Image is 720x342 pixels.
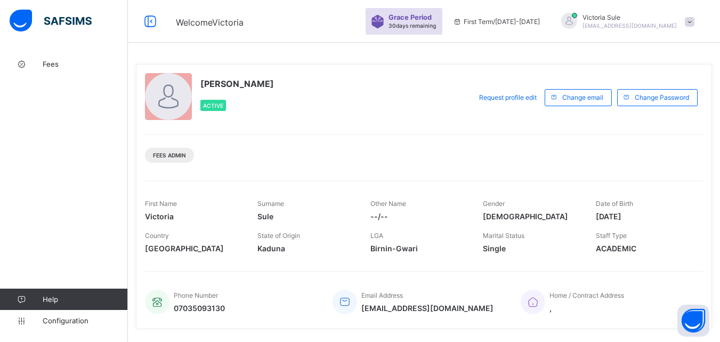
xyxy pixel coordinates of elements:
span: Gender [483,200,505,208]
span: Other Name [370,200,406,208]
span: [EMAIL_ADDRESS][DOMAIN_NAME] [361,304,494,313]
span: Welcome Victoria [176,17,244,28]
span: Marital Status [483,232,524,240]
span: 30 days remaining [389,22,436,29]
span: First Name [145,200,177,208]
span: [DATE] [596,212,692,221]
span: [PERSON_NAME] [200,78,274,89]
span: ACADEMIC [596,244,692,253]
span: Help [43,295,127,304]
span: , [549,304,624,313]
span: State of Origin [257,232,300,240]
span: session/term information [453,18,540,26]
span: Fees [43,60,128,68]
span: Country [145,232,169,240]
span: [EMAIL_ADDRESS][DOMAIN_NAME] [583,22,677,29]
span: Phone Number [174,291,218,299]
span: Configuration [43,316,127,325]
span: Fees Admin [153,152,186,158]
span: 07035093130 [174,304,225,313]
span: Staff Type [596,232,627,240]
span: Date of Birth [596,200,633,208]
div: VictoriaSule [551,13,700,30]
span: Single [483,244,579,253]
span: Email Address [361,291,403,299]
span: Grace Period [389,13,432,21]
img: safsims [10,10,92,32]
span: Sule [257,212,354,221]
span: Victoria Sule [583,13,677,21]
button: Open asap [677,305,709,337]
span: Request profile edit [479,93,537,101]
span: Change email [562,93,603,101]
span: Surname [257,200,284,208]
span: LGA [370,232,383,240]
span: Birnin-Gwari [370,244,467,253]
span: Kaduna [257,244,354,253]
span: Change Password [635,93,689,101]
span: Active [203,102,223,109]
span: [DEMOGRAPHIC_DATA] [483,212,579,221]
span: Home / Contract Address [549,291,624,299]
img: sticker-purple.71386a28dfed39d6af7621340158ba97.svg [371,15,384,28]
span: Victoria [145,212,241,221]
span: --/-- [370,212,467,221]
span: [GEOGRAPHIC_DATA] [145,244,241,253]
